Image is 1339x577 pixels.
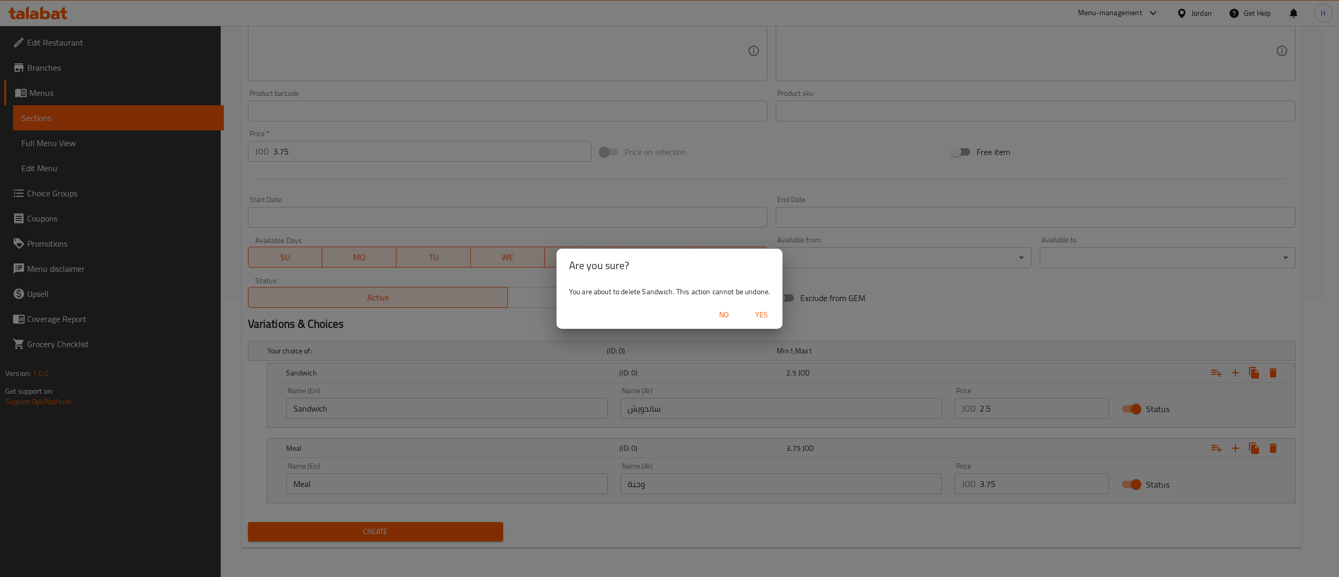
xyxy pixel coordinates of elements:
[569,257,770,274] h2: Are you sure?
[557,282,782,301] div: You are about to delete Sandwich. This action cannot be undone.
[749,308,774,321] span: Yes
[711,308,736,321] span: No
[745,305,778,325] button: Yes
[707,305,741,325] button: No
